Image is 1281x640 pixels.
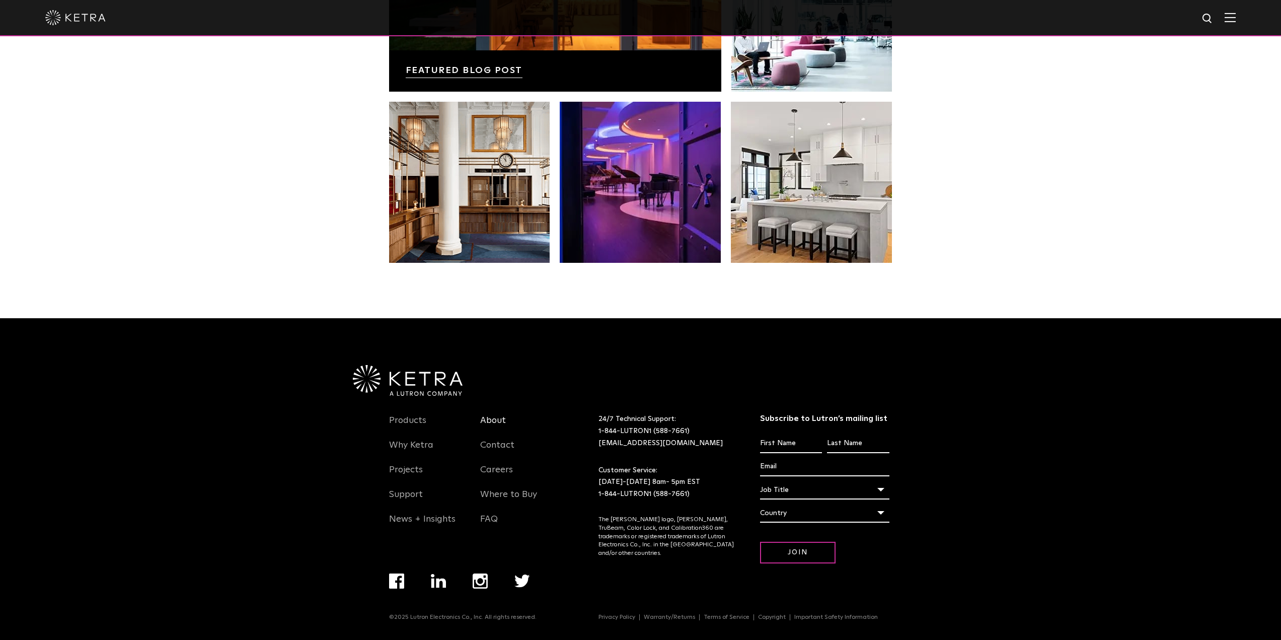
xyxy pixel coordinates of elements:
img: twitter [514,575,530,588]
a: Where to Buy [480,489,537,512]
a: Products [389,415,426,438]
a: Copyright [754,614,790,620]
img: search icon [1201,13,1214,25]
p: ©2025 Lutron Electronics Co., Inc. All rights reserved. [389,614,537,621]
a: Warranty/Returns [640,614,700,620]
div: Navigation Menu [389,574,557,614]
img: linkedin [431,574,446,588]
input: First Name [760,434,822,453]
img: Ketra-aLutronCo_White_RGB [353,365,463,396]
h3: Subscribe to Lutron’s mailing list [760,413,889,424]
div: Job Title [760,480,889,500]
a: Important Safety Information [790,614,882,620]
a: 1-844-LUTRON1 (588-7661) [598,490,690,497]
div: Country [760,504,889,523]
a: About [480,415,506,438]
input: Email [760,457,889,476]
input: Join [760,542,836,563]
a: 1-844-LUTRON1 (588-7661) [598,428,690,435]
p: Customer Service: [DATE]-[DATE] 8am- 5pm EST [598,465,735,501]
input: Last Name [827,434,889,453]
a: Why Ketra [389,440,433,463]
div: Navigation Menu [389,413,466,537]
a: Terms of Service [700,614,754,620]
div: Navigation Menu [598,614,892,621]
p: 24/7 Technical Support: [598,413,735,449]
a: Support [389,489,423,512]
img: Hamburger%20Nav.svg [1225,13,1236,22]
a: Contact [480,440,514,463]
img: ketra-logo-2019-white [45,10,106,25]
a: Projects [389,464,423,487]
a: Careers [480,464,513,487]
img: facebook [389,574,404,589]
a: [EMAIL_ADDRESS][DOMAIN_NAME] [598,440,723,447]
div: Navigation Menu [480,413,557,537]
a: FAQ [480,514,498,537]
a: Privacy Policy [594,614,640,620]
a: News + Insights [389,514,456,537]
p: The [PERSON_NAME] logo, [PERSON_NAME], TruBeam, Color Lock, and Calibration360 are trademarks or ... [598,516,735,558]
img: instagram [473,574,488,589]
